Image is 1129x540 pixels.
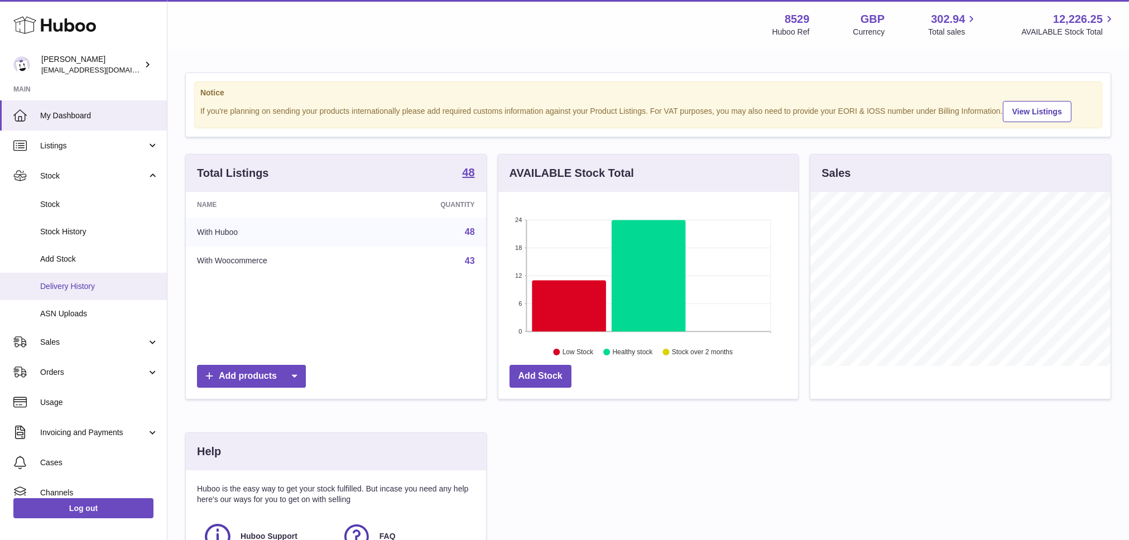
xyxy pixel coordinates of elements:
[518,328,522,335] text: 0
[41,54,142,75] div: [PERSON_NAME]
[40,308,158,319] span: ASN Uploads
[1021,12,1116,37] a: 12,226.25 AVAILABLE Stock Total
[821,166,851,181] h3: Sales
[1003,101,1072,122] a: View Listings
[40,337,147,348] span: Sales
[40,110,158,121] span: My Dashboard
[853,27,885,37] div: Currency
[40,254,158,264] span: Add Stock
[563,349,594,356] text: Low Stock
[928,27,978,37] span: Total sales
[197,166,269,181] h3: Total Listings
[40,199,158,210] span: Stock
[465,256,475,266] a: 43
[40,226,158,237] span: Stock History
[197,365,306,388] a: Add products
[462,167,474,180] a: 48
[518,300,522,307] text: 6
[13,498,153,518] a: Log out
[465,227,475,237] a: 48
[515,272,522,279] text: 12
[40,281,158,292] span: Delivery History
[515,244,522,251] text: 18
[40,171,147,181] span: Stock
[931,12,965,27] span: 302.94
[612,349,653,356] text: Healthy stock
[1021,27,1116,37] span: AVAILABLE Stock Total
[510,365,571,388] a: Add Stock
[186,218,372,247] td: With Huboo
[462,167,474,178] strong: 48
[785,12,810,27] strong: 8529
[41,65,164,74] span: [EMAIL_ADDRESS][DOMAIN_NAME]
[40,367,147,378] span: Orders
[515,216,522,223] text: 24
[40,397,158,408] span: Usage
[1053,12,1103,27] span: 12,226.25
[186,192,372,218] th: Name
[372,192,486,218] th: Quantity
[200,99,1096,122] div: If you're planning on sending your products internationally please add required customs informati...
[13,56,30,73] img: admin@redgrass.ch
[510,166,634,181] h3: AVAILABLE Stock Total
[40,457,158,468] span: Cases
[197,444,221,459] h3: Help
[40,427,147,438] span: Invoicing and Payments
[186,247,372,276] td: With Woocommerce
[928,12,978,37] a: 302.94 Total sales
[772,27,810,37] div: Huboo Ref
[197,484,475,505] p: Huboo is the easy way to get your stock fulfilled. But incase you need any help here's our ways f...
[672,349,733,356] text: Stock over 2 months
[40,141,147,151] span: Listings
[861,12,885,27] strong: GBP
[200,88,1096,98] strong: Notice
[40,488,158,498] span: Channels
